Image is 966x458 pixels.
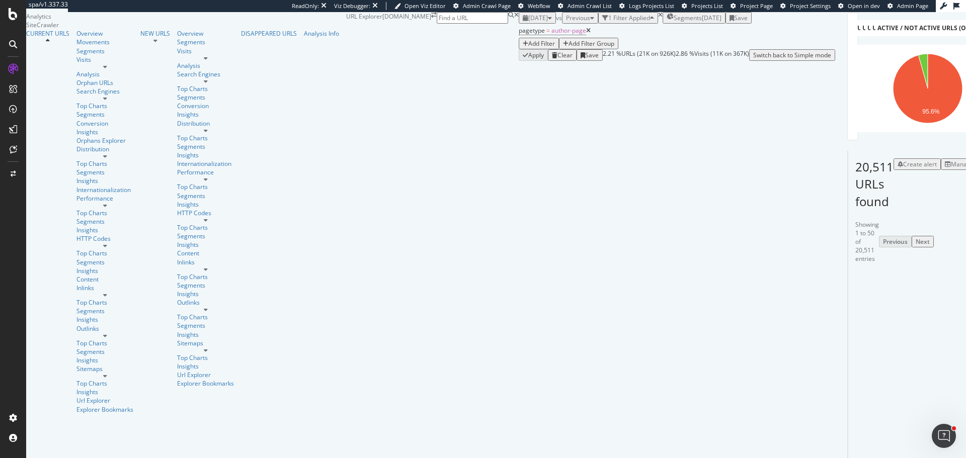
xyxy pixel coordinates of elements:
a: CURRENT URLS [26,29,69,38]
div: Top Charts [177,223,234,232]
a: Insights [177,290,234,298]
input: Find a URL [437,12,508,24]
a: Top Charts [76,159,133,168]
a: Webflow [518,2,550,10]
div: 1 Filter Applied [608,14,650,22]
div: [DOMAIN_NAME] [382,12,431,61]
a: Search Engines [177,70,234,78]
a: HTTP Codes [177,209,234,217]
a: Insights [76,356,133,364]
a: Segments [177,38,234,46]
a: Admin Page [888,2,928,10]
a: Performance [76,194,133,203]
a: Top Charts [76,298,133,307]
a: Segments [76,168,133,176]
a: Analysis [76,70,133,78]
span: Project Settings [790,2,831,10]
a: Segments [76,258,133,266]
a: Project Settings [780,2,831,10]
div: Add Filter Group [569,39,614,48]
div: arrow-right-arrow-left [431,12,437,18]
div: Explorer Bookmarks [76,405,133,414]
div: Url Explorer [76,396,133,405]
span: Admin Crawl List [568,2,612,10]
a: Movements [76,38,133,46]
button: Switch back to Simple mode [749,49,835,61]
a: Top Charts [177,272,234,281]
button: Next [912,236,934,247]
span: Logs Projects List [629,2,674,10]
div: Sitemaps [177,339,234,347]
a: Segments [177,232,234,240]
div: Switch back to Simple mode [753,51,831,59]
button: [DATE] [519,12,556,24]
a: Top Charts [177,353,234,362]
span: author-page [551,26,586,35]
a: Content [76,275,133,284]
div: Insights [177,240,234,249]
a: Top Charts [76,209,133,217]
div: DISAPPEARED URLS [241,29,297,38]
div: Segments [177,142,234,151]
div: Next [916,237,930,246]
div: Analysis Info [304,29,339,38]
div: Insights [76,128,133,136]
a: Top Charts [177,84,234,93]
div: Top Charts [177,134,234,142]
div: Previous [883,237,908,246]
a: Insights [177,151,234,159]
text: 95.6% [922,108,939,115]
div: Content [177,249,234,257]
div: Segments [76,217,133,226]
a: Top Charts [76,102,133,110]
a: Insights [76,176,133,185]
button: Create alert [894,158,941,170]
div: Outlinks [76,324,133,333]
a: Internationalization [76,186,131,194]
div: Create alert [903,160,937,168]
span: Previous [566,14,590,22]
a: Top Charts [177,313,234,321]
span: Segments [674,14,702,22]
span: Open Viz Editor [405,2,446,10]
div: Segments [76,110,133,119]
a: Inlinks [177,258,234,266]
a: Logs Projects List [619,2,674,10]
div: Insights [177,200,234,209]
a: Projects List [682,2,723,10]
a: Insights [177,362,234,371]
div: Segments [76,47,133,55]
div: Segments [177,321,234,330]
a: Orphans Explorer [76,136,133,145]
div: Apply [528,51,544,59]
a: Admin Crawl Page [453,2,511,10]
a: Open Viz Editor [394,2,446,10]
iframe: Intercom live chat [932,424,956,448]
span: = [546,26,550,35]
a: Insights [76,266,133,275]
div: Clear [557,51,573,59]
div: Top Charts [76,339,133,347]
a: Top Charts [76,379,133,388]
div: Segments [76,307,133,315]
a: Sitemaps [76,364,133,373]
div: Insights [76,315,133,324]
div: Conversion [76,119,133,128]
div: Visits [177,47,234,55]
button: Segments[DATE] [663,12,726,24]
a: Overview [76,29,133,38]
